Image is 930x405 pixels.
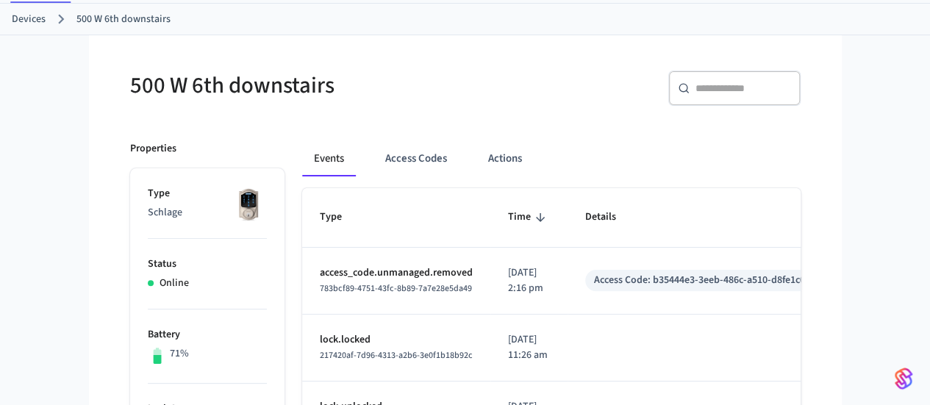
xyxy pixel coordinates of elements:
[170,346,189,362] p: 71%
[230,186,267,223] img: Schlage Sense Smart Deadbolt with Camelot Trim, Front
[320,265,473,281] p: access_code.unmanaged.removed
[76,12,171,27] a: 500 W 6th downstairs
[302,141,801,176] div: ant example
[12,12,46,27] a: Devices
[320,332,473,348] p: lock.locked
[594,273,831,288] div: Access Code: b35444e3-3eeb-486c-a510-d8fe1c0c09d2
[160,276,189,291] p: Online
[148,186,267,201] p: Type
[148,205,267,221] p: Schlage
[130,71,457,101] h5: 500 W 6th downstairs
[320,206,361,229] span: Type
[476,141,534,176] button: Actions
[895,367,912,390] img: SeamLogoGradient.69752ec5.svg
[148,257,267,272] p: Status
[130,141,176,157] p: Properties
[148,327,267,343] p: Battery
[508,265,550,296] p: [DATE] 2:16 pm
[508,332,550,363] p: [DATE] 11:26 am
[320,349,473,362] span: 217420af-7d96-4313-a2b6-3e0f1b18b92c
[585,206,635,229] span: Details
[302,141,356,176] button: Events
[320,282,472,295] span: 783bcf89-4751-43fc-8b89-7a7e28e5da49
[508,206,550,229] span: Time
[373,141,459,176] button: Access Codes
